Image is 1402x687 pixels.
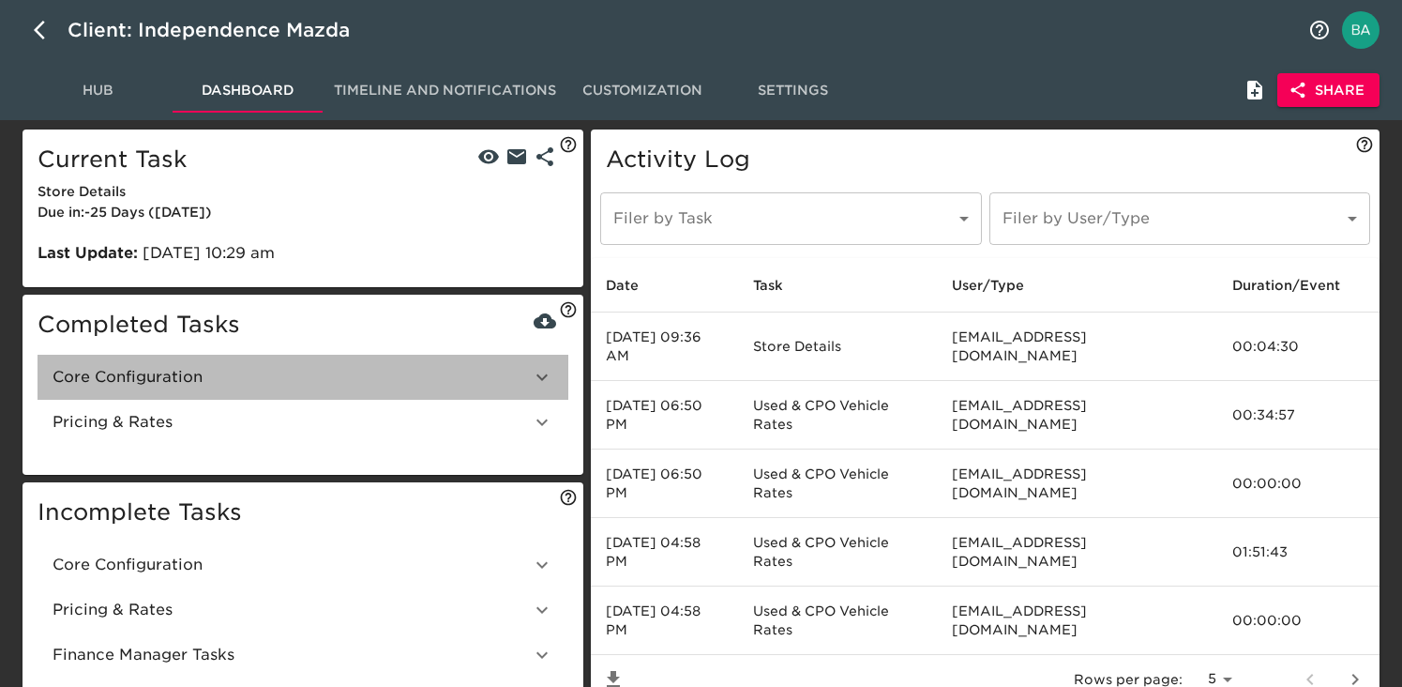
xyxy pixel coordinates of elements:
td: 00:00:00 [1217,450,1379,518]
span: Dashboard [184,79,311,102]
span: Core Configuration [53,366,531,389]
td: [DATE] 09:36 AM [591,313,738,381]
td: Used & CPO Vehicle Rates [738,587,937,655]
div: Pricing & Rates [38,400,568,445]
td: Store Details [738,313,937,381]
button: View Task [475,143,503,171]
td: [EMAIL_ADDRESS][DOMAIN_NAME] [937,518,1217,587]
div: ​ [600,192,981,245]
div: Core Configuration [38,355,568,400]
td: Used & CPO Vehicle Rates [738,450,937,518]
button: Download All Tasks [531,307,559,335]
h5: Completed Tasks [38,310,568,340]
b: Last Update: [38,244,138,262]
td: [DATE] 06:50 PM [591,450,738,518]
td: [DATE] 04:58 PM [591,587,738,655]
svg: This is the current task that needs to be completed for this Onboarding Hub [559,135,578,154]
span: Settings [729,79,856,102]
span: Finance Manager Tasks [53,644,531,666]
span: Pricing & Rates [53,599,531,621]
span: Task [753,274,807,297]
img: Profile [1342,11,1379,49]
div: Pricing & Rates [38,588,568,633]
span: Core Configuration [53,554,531,576]
svg: These tasks still need to be completed for this Onboarding Hub [559,488,578,507]
button: Internal Notes and Comments [1232,68,1277,113]
td: [EMAIL_ADDRESS][DOMAIN_NAME] [937,587,1217,655]
td: [EMAIL_ADDRESS][DOMAIN_NAME] [937,313,1217,381]
span: Timeline and Notifications [334,79,556,102]
h5: Current Task [38,145,568,175]
div: Due in : -25 Day s ( [DATE] ) [38,203,568,223]
svg: View what external collaborators have done in this Onboarding Hub [1355,135,1374,154]
span: Duration/Event [1232,274,1364,297]
td: 00:04:30 [1217,313,1379,381]
td: 00:34:57 [1217,381,1379,450]
a: External Link [531,141,559,168]
td: [DATE] 04:58 PM [591,518,738,587]
td: [EMAIL_ADDRESS][DOMAIN_NAME] [937,381,1217,450]
div: ​ [989,192,1370,245]
div: Core Configuration [38,542,568,588]
span: Customization [579,79,706,102]
h5: Activity Log [606,145,1364,175]
button: Share [1277,73,1379,108]
td: Used & CPO Vehicle Rates [738,381,937,450]
span: Hub [34,79,161,102]
span: Pricing & Rates [53,411,531,434]
span: Share [1292,79,1364,102]
span: User/Type [952,274,1048,297]
td: 00:00:00 [1217,587,1379,655]
svg: See and download data from all completed tasks here [559,300,578,319]
span: Date [606,274,663,297]
button: notifications [1297,8,1342,53]
td: [DATE] 06:50 PM [591,381,738,450]
td: [EMAIL_ADDRESS][DOMAIN_NAME] [937,450,1217,518]
h5: Incomplete Tasks [38,497,568,527]
div: Finance Manager Tasks [38,633,568,678]
p: [DATE] 10:29 am [38,242,568,265]
td: Used & CPO Vehicle Rates [738,518,937,587]
div: Store Details [38,182,568,203]
div: Client: Independence Mazda [68,15,376,45]
button: Send Reminder [503,143,531,171]
td: 01:51:43 [1217,518,1379,587]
